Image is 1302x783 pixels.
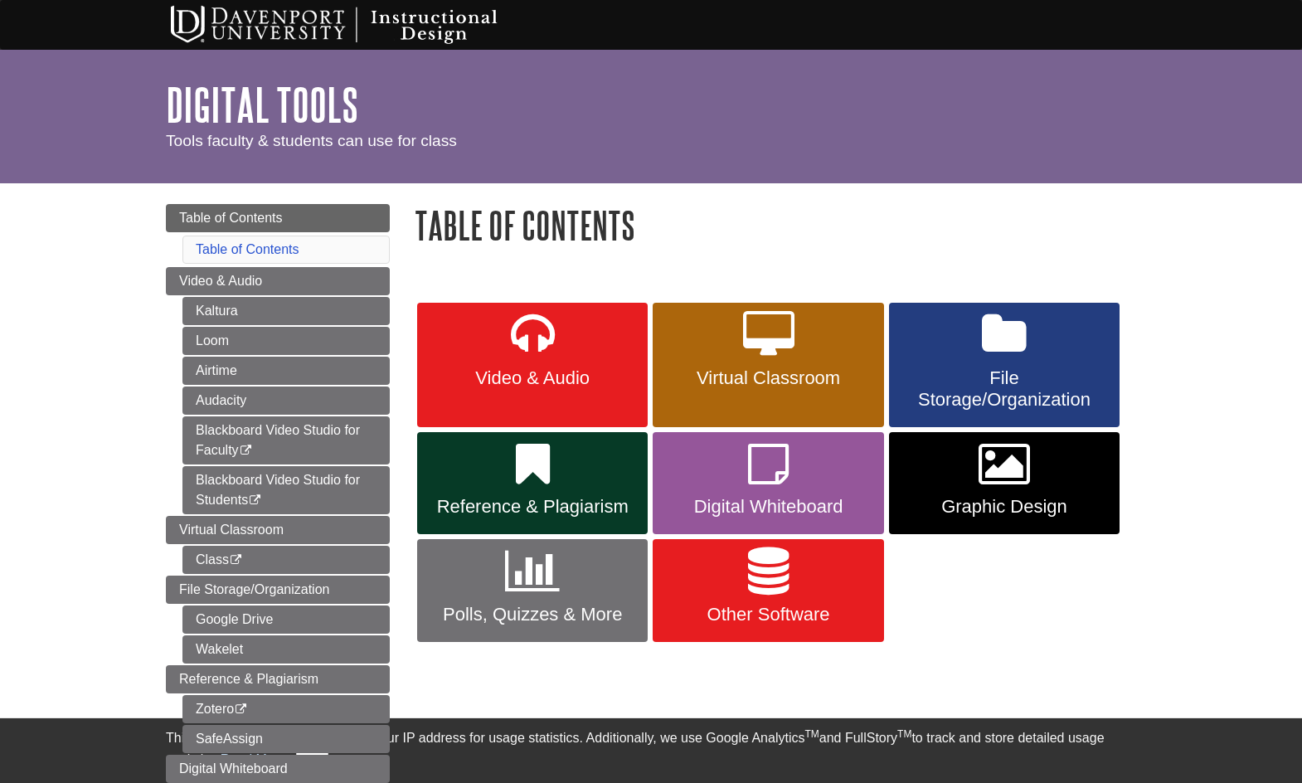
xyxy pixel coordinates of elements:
span: Virtual Classroom [179,523,284,537]
a: Virtual Classroom [653,303,883,427]
span: Digital Whiteboard [179,761,288,776]
a: Loom [182,327,390,355]
sup: TM [804,728,819,740]
a: File Storage/Organization [889,303,1120,427]
span: Video & Audio [179,274,262,288]
h1: Table of Contents [415,204,1136,246]
a: Class [182,546,390,574]
span: Reference & Plagiarism [179,672,318,686]
span: Digital Whiteboard [665,496,871,518]
span: Video & Audio [430,367,635,389]
a: Virtual Classroom [166,516,390,544]
a: Graphic Design [889,432,1120,535]
span: Tools faculty & students can use for class [166,132,457,149]
a: SafeAssign [182,725,390,753]
i: This link opens in a new window [239,445,253,456]
a: Airtime [182,357,390,385]
span: Virtual Classroom [665,367,871,389]
a: Reference & Plagiarism [166,665,390,693]
a: Table of Contents [166,204,390,232]
span: File Storage/Organization [901,367,1107,411]
sup: TM [897,728,911,740]
a: Polls, Quizzes & More [417,539,648,642]
a: Blackboard Video Studio for Faculty [182,416,390,464]
a: Google Drive [182,605,390,634]
span: Graphic Design [901,496,1107,518]
a: Blackboard Video Studio for Students [182,466,390,514]
a: Kaltura [182,297,390,325]
span: Table of Contents [179,211,283,225]
a: Digital Tools [166,79,358,130]
a: Video & Audio [417,303,648,427]
a: File Storage/Organization [166,576,390,604]
i: This link opens in a new window [234,704,248,715]
div: This site uses cookies and records your IP address for usage statistics. Additionally, we use Goo... [166,728,1136,773]
a: Audacity [182,387,390,415]
span: Polls, Quizzes & More [430,604,635,625]
a: Digital Whiteboard [166,755,390,783]
span: Reference & Plagiarism [430,496,635,518]
i: This link opens in a new window [229,555,243,566]
a: Video & Audio [166,267,390,295]
span: File Storage/Organization [179,582,329,596]
a: Reference & Plagiarism [417,432,648,535]
i: This link opens in a new window [248,495,262,506]
a: Digital Whiteboard [653,432,883,535]
a: Zotero [182,695,390,723]
img: Davenport University Instructional Design [158,4,556,46]
a: Wakelet [182,635,390,664]
a: Other Software [653,539,883,642]
a: Table of Contents [196,242,299,256]
span: Other Software [665,604,871,625]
